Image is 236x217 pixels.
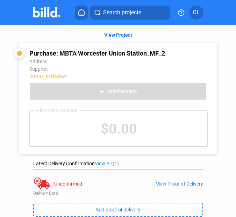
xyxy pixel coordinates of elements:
span: CL [193,8,200,17]
div: $0.00 [30,111,208,146]
div: Status: In Review [29,73,171,79]
span: Search projects [103,8,141,17]
div: View Proof of Delivery [156,181,203,187]
div: Purchase: MBTA Worcester Union Station_MF_2 [29,50,171,57]
button: CL [189,6,203,20]
span: View Project [104,32,132,38]
div: Unconfirmed [54,181,82,187]
span: View All (1) [95,161,119,166]
div: Supplier: [29,66,171,72]
button: Add proof of delivery [33,203,203,217]
div: Latest Delivery Confirmation [33,161,203,166]
button: View Project [88,29,148,39]
span: Add proof of delivery [95,207,140,212]
span: New Payment [106,89,137,94]
div: Financing Balance [34,108,80,113]
img: Billd Company Logo [33,7,60,17]
button: New Payment [29,82,207,100]
mat-icon: add [99,89,105,94]
div: Delivery Date: [33,191,203,196]
div: Address: [29,59,171,64]
button: Search projects [90,6,170,20]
